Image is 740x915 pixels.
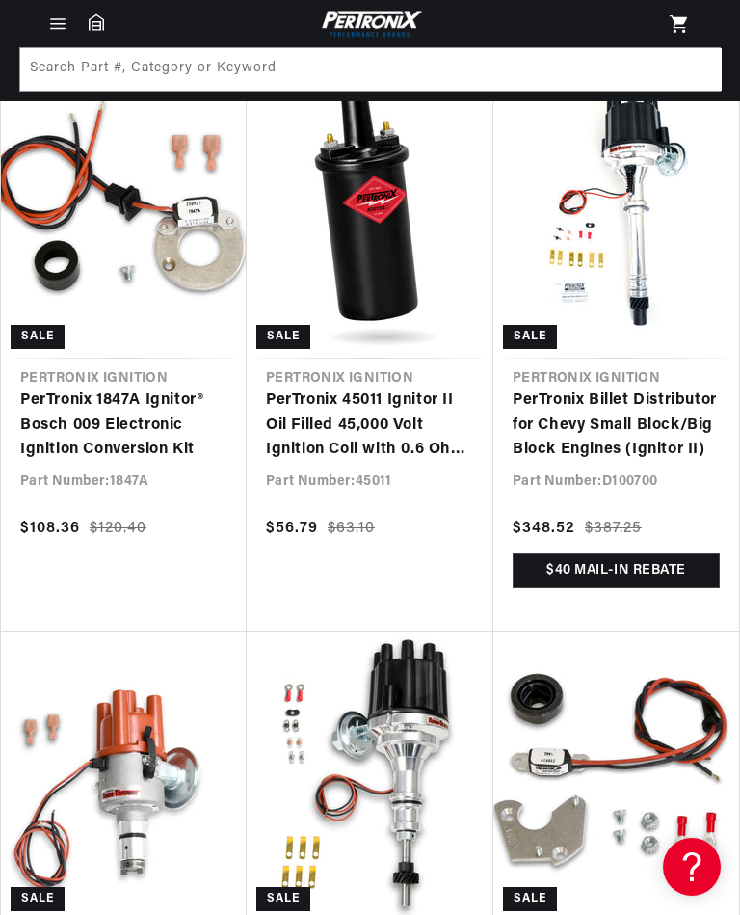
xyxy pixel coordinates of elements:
[20,389,227,463] a: PerTronix 1847A Ignitor® Bosch 009 Electronic Ignition Conversion Kit
[513,389,720,463] a: PerTronix Billet Distributor for Chevy Small Block/Big Block Engines (Ignitor II)
[20,48,722,91] input: Search Part #, Category or Keyword
[266,389,474,463] a: PerTronix 45011 Ignitor II Oil Filled 45,000 Volt Ignition Coil with 0.6 Ohms Resistance in Black
[89,13,104,31] a: Garage: 0 item(s)
[317,8,423,40] img: Pertronix
[37,13,79,35] summary: Menu
[677,48,720,91] button: Search Part #, Category or Keyword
